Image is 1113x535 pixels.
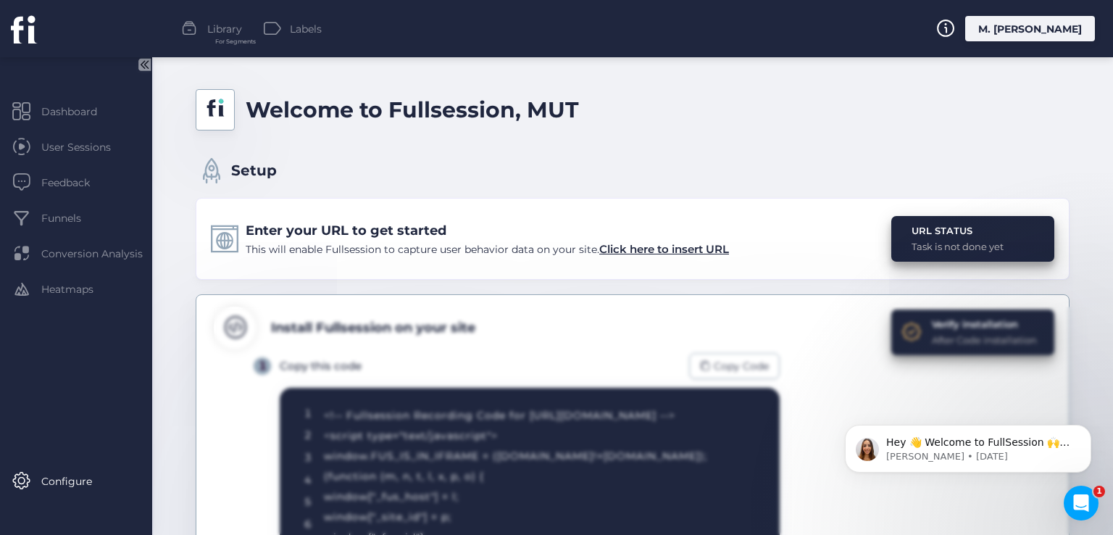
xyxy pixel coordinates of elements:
[246,93,579,127] div: Welcome to Fullsession, MUT
[41,246,164,262] span: Conversion Analysis
[41,281,115,297] span: Heatmaps
[215,37,256,46] span: For Segments
[231,159,277,182] span: Setup
[1093,486,1105,497] span: 1
[41,104,119,120] span: Dashboard
[41,139,133,155] span: User Sessions
[246,220,729,241] div: Enter your URL to get started
[912,239,1004,254] div: Task is not done yet
[912,223,1004,238] div: URL STATUS
[823,394,1113,496] iframe: Intercom notifications message
[41,210,103,226] span: Funnels
[41,175,112,191] span: Feedback
[599,242,729,256] span: Click here to insert URL
[207,21,242,37] span: Library
[41,473,114,489] span: Configure
[246,241,729,258] div: This will enable Fullsession to capture user behavior data on your site.
[290,21,322,37] span: Labels
[965,16,1095,41] div: M. [PERSON_NAME]
[1064,486,1099,521] iframe: Intercom live chat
